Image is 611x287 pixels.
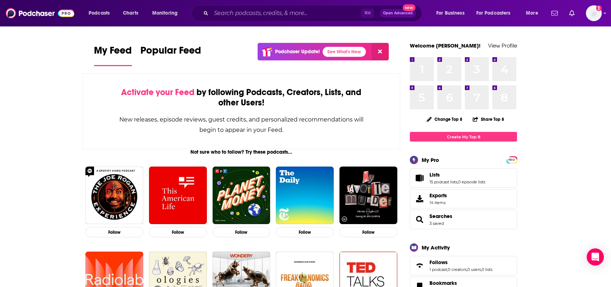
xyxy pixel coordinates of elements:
span: Exports [412,194,427,204]
span: ⌘ K [361,9,374,18]
span: For Podcasters [476,8,511,18]
a: 0 users [467,267,481,272]
a: Welcome [PERSON_NAME]! [410,42,481,49]
a: Show notifications dropdown [548,7,561,19]
a: Lists [412,173,427,183]
a: My Feed [94,44,132,66]
span: Exports [429,192,447,199]
button: Open AdvancedNew [380,9,416,18]
span: New [403,4,416,11]
span: Podcasts [89,8,110,18]
span: Logged in as saraatspark [586,5,602,21]
button: open menu [147,8,187,19]
a: Show notifications dropdown [566,7,577,19]
span: Searches [410,210,517,229]
img: My Favorite Murder with Karen Kilgariff and Georgia Hardstark [339,167,397,224]
p: Podchaser Update! [275,49,320,55]
div: Not sure who to follow? Try these podcasts... [83,149,400,155]
a: Bookmarks [429,280,471,286]
div: by following Podcasts, Creators, Lists, and other Users! [119,87,364,108]
a: Lists [429,172,485,178]
a: Searches [429,213,452,219]
img: Podchaser - Follow, Share and Rate Podcasts [6,6,74,20]
span: Monitoring [152,8,178,18]
input: Search podcasts, credits, & more... [211,8,361,19]
a: Follows [429,259,492,266]
span: Lists [429,172,440,178]
button: Follow [339,227,397,237]
a: View Profile [488,42,517,49]
span: Lists [410,168,517,188]
div: Open Intercom Messenger [587,248,604,266]
a: Charts [118,8,143,19]
img: The Daily [276,167,334,224]
span: PRO [507,157,516,163]
span: Charts [123,8,138,18]
div: My Pro [422,157,439,163]
button: Follow [85,227,143,237]
button: Follow [149,227,207,237]
button: Show profile menu [586,5,602,21]
button: Follow [276,227,334,237]
button: Share Top 8 [472,112,505,126]
a: 3 saved [429,221,444,226]
a: 0 episode lists [458,179,485,184]
span: , [447,267,448,272]
div: New releases, episode reviews, guest credits, and personalized recommendations will begin to appe... [119,114,364,135]
a: 15 podcast lists [429,179,457,184]
button: open menu [84,8,119,19]
span: For Business [436,8,465,18]
span: , [481,267,482,272]
a: Searches [412,214,427,224]
img: Planet Money [213,167,270,224]
button: open menu [472,8,521,19]
a: 0 creators [448,267,467,272]
button: Change Top 8 [422,115,467,124]
a: See What's New [323,47,366,57]
img: This American Life [149,167,207,224]
span: Popular Feed [140,44,201,61]
a: 1 podcast [429,267,447,272]
img: The Joe Rogan Experience [85,167,143,224]
span: 14 items [429,200,447,205]
a: PRO [507,157,516,162]
div: Search podcasts, credits, & more... [198,5,429,21]
span: Follows [410,256,517,275]
a: 0 lists [482,267,492,272]
a: Exports [410,189,517,208]
button: open menu [521,8,547,19]
a: Create My Top 8 [410,132,517,142]
button: Follow [213,227,270,237]
span: Bookmarks [429,280,457,286]
span: Activate your Feed [121,87,194,98]
span: My Feed [94,44,132,61]
svg: Add a profile image [596,5,602,11]
div: My Activity [422,244,450,251]
img: User Profile [586,5,602,21]
a: Follows [412,261,427,271]
span: Open Advanced [383,11,413,15]
span: , [457,179,458,184]
span: More [526,8,538,18]
a: Popular Feed [140,44,201,66]
button: open menu [431,8,473,19]
span: Follows [429,259,448,266]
